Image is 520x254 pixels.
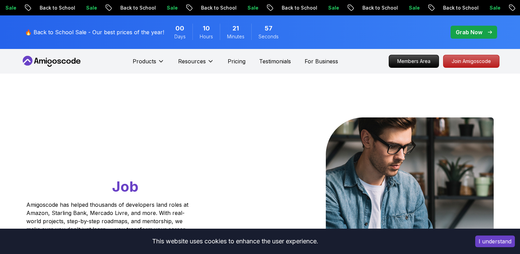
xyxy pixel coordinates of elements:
h1: Go From Learning to Hired: Master Java, Spring Boot & Cloud Skills That Get You the [26,117,215,196]
p: Back to School [426,4,473,11]
p: Back to School [23,4,69,11]
p: Sale [473,4,495,11]
p: Amigoscode has helped thousands of developers land roles at Amazon, Starling Bank, Mercado Livre,... [26,201,190,233]
p: Back to School [265,4,311,11]
a: Testimonials [259,57,291,65]
button: Products [133,57,164,71]
p: Sale [392,4,414,11]
span: Days [174,33,186,40]
p: Products [133,57,156,65]
span: 21 Minutes [232,24,239,33]
span: Seconds [258,33,279,40]
span: 57 Seconds [265,24,272,33]
p: Grab Now [456,28,482,36]
a: Members Area [389,55,439,68]
span: Job [112,178,138,195]
p: Join Amigoscode [443,55,499,67]
a: Pricing [228,57,245,65]
a: Join Amigoscode [443,55,499,68]
span: 10 Hours [203,24,210,33]
p: Sale [150,4,172,11]
a: For Business [305,57,338,65]
span: Hours [200,33,213,40]
p: Sale [69,4,91,11]
button: Resources [178,57,214,71]
p: Members Area [389,55,439,67]
p: 🔥 Back to School Sale - Our best prices of the year! [25,28,164,36]
button: Accept cookies [475,236,515,247]
p: Sale [231,4,253,11]
span: 0 Days [175,24,184,33]
p: Sale [311,4,333,11]
span: Minutes [227,33,244,40]
p: Back to School [184,4,231,11]
p: Resources [178,57,206,65]
div: This website uses cookies to enhance the user experience. [5,234,465,249]
p: Back to School [104,4,150,11]
p: Back to School [346,4,392,11]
